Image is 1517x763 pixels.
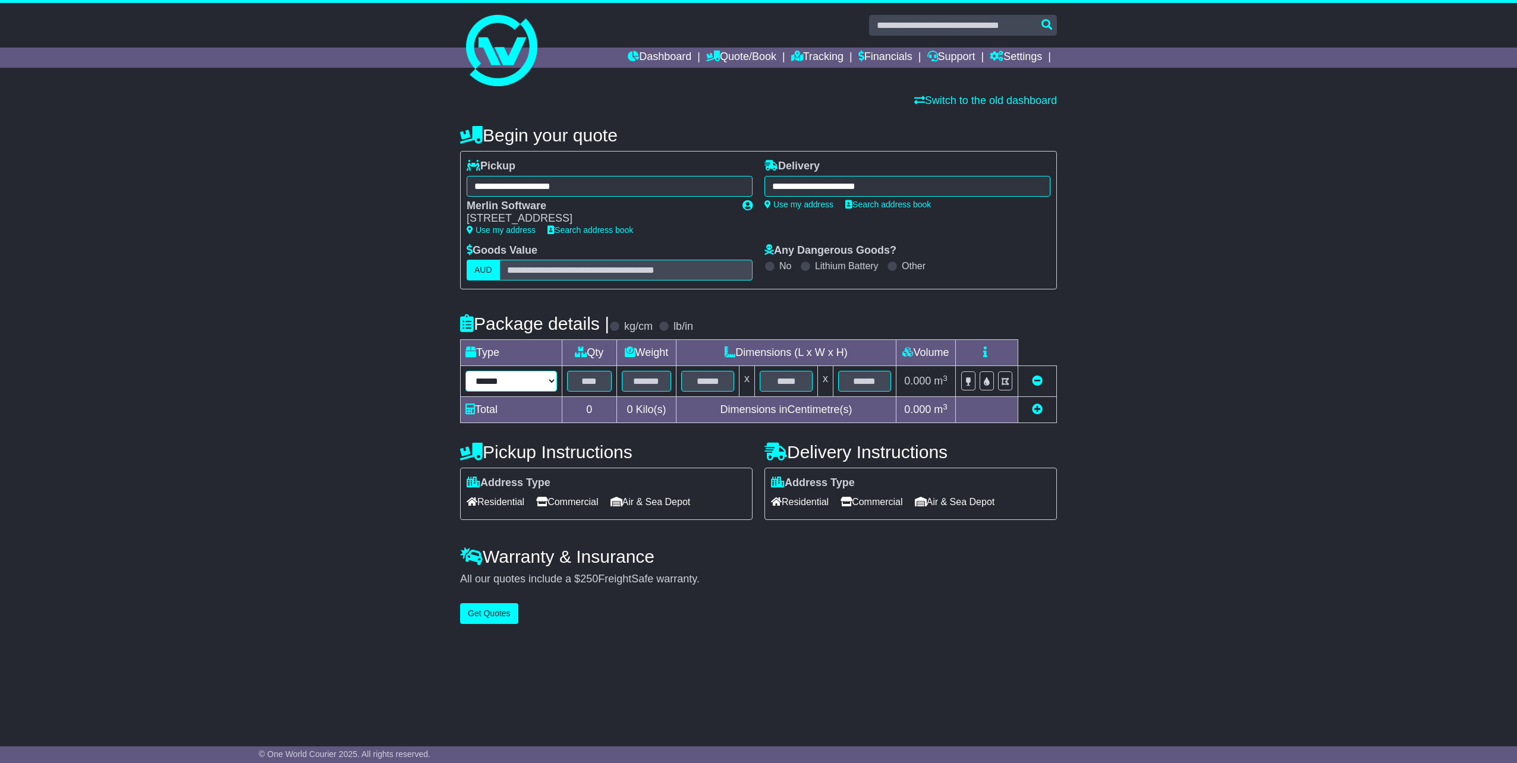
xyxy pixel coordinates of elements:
[1032,403,1043,415] a: Add new item
[460,603,518,624] button: Get Quotes
[990,48,1042,68] a: Settings
[467,212,731,225] div: [STREET_ADDRESS]
[815,260,879,272] label: Lithium Battery
[914,94,1057,106] a: Switch to the old dashboard
[764,442,1057,462] h4: Delivery Instructions
[739,366,755,397] td: x
[536,493,598,511] span: Commercial
[467,260,500,280] label: AUD
[616,397,676,423] td: Kilo(s)
[627,403,632,415] span: 0
[771,493,829,511] span: Residential
[791,48,844,68] a: Tracking
[562,340,616,366] td: Qty
[467,477,550,490] label: Address Type
[764,244,896,257] label: Any Dangerous Goods?
[927,48,975,68] a: Support
[562,397,616,423] td: 0
[624,320,653,333] label: kg/cm
[858,48,912,68] a: Financials
[841,493,902,511] span: Commercial
[467,225,536,235] a: Use my address
[771,477,855,490] label: Address Type
[461,397,562,423] td: Total
[943,402,948,411] sup: 3
[547,225,633,235] a: Search address book
[764,200,833,209] a: Use my address
[706,48,776,68] a: Quote/Book
[467,244,537,257] label: Goods Value
[779,260,791,272] label: No
[616,340,676,366] td: Weight
[580,573,598,585] span: 250
[934,375,948,387] span: m
[460,442,753,462] h4: Pickup Instructions
[460,547,1057,566] h4: Warranty & Insurance
[467,200,731,213] div: Merlin Software
[467,160,515,173] label: Pickup
[817,366,833,397] td: x
[460,125,1057,145] h4: Begin your quote
[902,260,926,272] label: Other
[1032,375,1043,387] a: Remove this item
[461,340,562,366] td: Type
[460,314,609,333] h4: Package details |
[845,200,931,209] a: Search address book
[676,340,896,366] td: Dimensions (L x W x H)
[610,493,691,511] span: Air & Sea Depot
[467,493,524,511] span: Residential
[259,749,430,759] span: © One World Courier 2025. All rights reserved.
[460,573,1057,586] div: All our quotes include a $ FreightSafe warranty.
[676,397,896,423] td: Dimensions in Centimetre(s)
[934,403,948,415] span: m
[915,493,995,511] span: Air & Sea Depot
[896,340,955,366] td: Volume
[904,375,931,387] span: 0.000
[943,374,948,383] sup: 3
[673,320,693,333] label: lb/in
[628,48,691,68] a: Dashboard
[904,403,931,415] span: 0.000
[764,160,820,173] label: Delivery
